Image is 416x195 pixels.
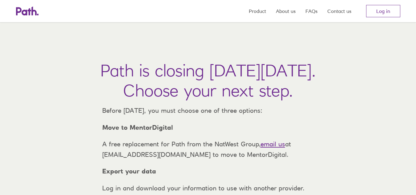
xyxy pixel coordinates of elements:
[102,124,173,131] strong: Move to MentorDigital
[97,183,319,193] p: Log in and download your information to use with another provider.
[97,105,319,116] p: Before [DATE], you must choose one of three options:
[366,5,400,17] a: Log in
[102,167,156,175] strong: Export your data
[261,140,285,148] a: email us
[100,60,316,100] h1: Path is closing [DATE][DATE]. Choose your next step.
[97,139,319,160] p: A free replacement for Path from the NatWest Group, at [EMAIL_ADDRESS][DOMAIN_NAME] to move to Me...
